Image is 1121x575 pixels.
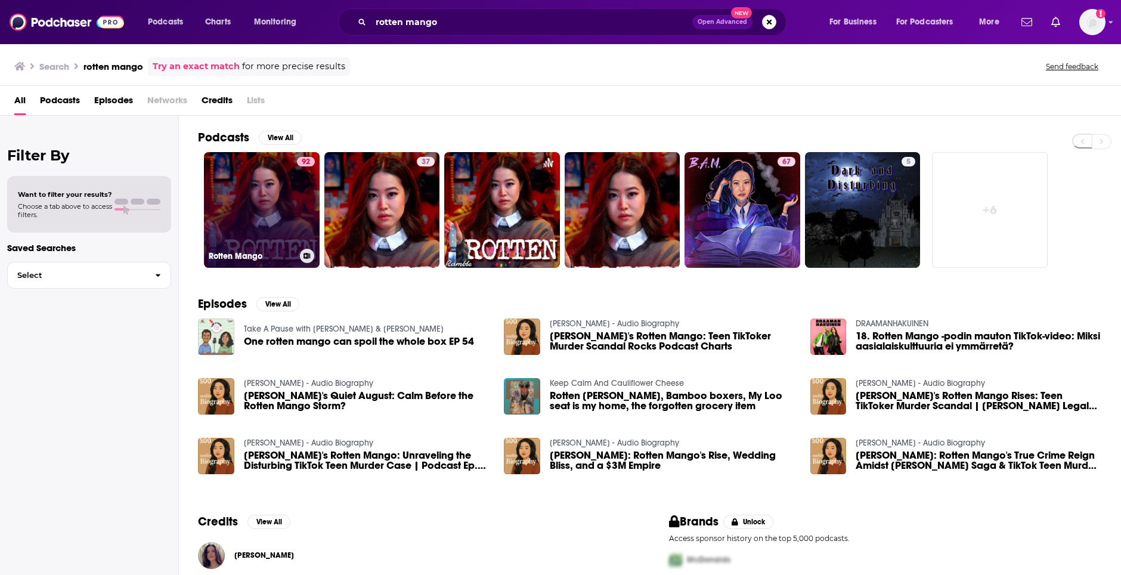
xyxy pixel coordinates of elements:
a: All [14,91,26,115]
span: Lists [247,91,265,115]
img: Podchaser - Follow, Share and Rate Podcasts [10,11,124,33]
button: Select [7,262,171,289]
span: 37 [422,156,430,168]
a: Stephanie Soo's Rotten Mango: Unraveling the Disturbing TikTok Teen Murder Case | Podcast Ep. 27 [198,438,234,474]
img: User Profile [1079,9,1105,35]
span: Networks [147,91,187,115]
span: More [979,14,999,30]
h2: Credits [198,514,238,529]
a: 92Rotten Mango [204,152,320,268]
span: For Podcasters [896,14,953,30]
span: McDonalds [687,555,730,565]
a: Stephanie Soo: Rotten Mango's True Crime Reign Amidst Sean Combs Saga & TikTok Teen Murder Case [856,450,1102,471]
button: View All [259,131,302,145]
span: Want to filter your results? [18,190,112,199]
a: PodcastsView All [198,130,302,145]
a: Show notifications dropdown [1017,12,1037,32]
span: [PERSON_NAME] [234,551,294,560]
a: Stephanie Soo - Audio Biography [244,438,373,448]
input: Search podcasts, credits, & more... [371,13,692,32]
a: Stephanie Soo's Rotten Mango: Unraveling the Disturbing TikTok Teen Murder Case | Podcast Ep. 27 [244,450,490,471]
img: One rotten mango can spoil the whole box EP 54 [198,319,234,355]
h2: Podcasts [198,130,249,145]
span: [PERSON_NAME]'s Rotten Mango: Unraveling the Disturbing TikTok Teen Murder Case | Podcast Ep. 27 [244,450,490,471]
svg: Add a profile image [1096,9,1105,18]
a: 37 [324,152,440,268]
img: Stephanie Soo's Rotten Mango: Teen TikToker Murder Scandal Rocks Podcast Charts [504,319,540,355]
a: Rotten Mango Roulette, Bamboo boxers, My Loo seat is my home, the forgotten grocery item [550,391,796,411]
span: [PERSON_NAME]'s Quiet August: Calm Before the Rotten Mango Storm? [244,391,490,411]
span: [PERSON_NAME]: Rotten Mango's Rise, Wedding Bliss, and a $3M Empire [550,450,796,471]
a: Stephanie Soo - Audio Biography [550,319,679,329]
span: for more precise results [242,60,345,73]
h2: Brands [669,514,719,529]
a: 5 [902,157,915,166]
h3: Rotten Mango [209,251,295,261]
a: Take A Pause with Shweta & Sudeep [244,324,444,334]
a: Stephanie Soo - Audio Biography [244,378,373,388]
span: Episodes [94,91,133,115]
span: Open Advanced [698,19,747,25]
span: For Business [829,14,877,30]
a: 5 [805,152,921,268]
span: Select [8,271,145,279]
span: [PERSON_NAME]'s Rotten Mango: Teen TikToker Murder Scandal Rocks Podcast Charts [550,331,796,351]
a: Stephanie Soo - Audio Biography [856,378,985,388]
a: One rotten mango can spoil the whole box EP 54 [244,336,474,347]
span: Rotten [PERSON_NAME], Bamboo boxers, My Loo seat is my home, the forgotten grocery item [550,391,796,411]
a: CreditsView All [198,514,290,529]
a: 67 [685,152,800,268]
button: open menu [140,13,199,32]
h3: Search [39,61,69,72]
img: Rotten Mango Roulette, Bamboo boxers, My Loo seat is my home, the forgotten grocery item [504,378,540,415]
h2: Episodes [198,296,247,311]
img: 18. Rotten Mango -podin mauton TikTok-video: Miksi aasialaiskulttuuria ei ymmärretä? [810,319,847,355]
a: Show notifications dropdown [1046,12,1065,32]
a: Stephanie Soo: Rotten Mango's Rise, Wedding Bliss, and a $3M Empire [550,450,796,471]
div: Search podcasts, credits, & more... [349,8,798,36]
a: Stephanie Soo [234,551,294,560]
span: Monitoring [254,14,296,30]
h2: Filter By [7,147,171,164]
a: Try an exact match [153,60,240,73]
span: Choose a tab above to access filters. [18,202,112,219]
a: 92 [297,157,315,166]
img: Stephanie Soo [198,542,225,569]
button: Send feedback [1042,61,1102,72]
button: Open AdvancedNew [692,15,753,29]
a: Podcasts [40,91,80,115]
a: Stephanie Soo's Rotten Mango Rises: Teen TikToker Murder Scandal | Diddy Legal Drama Unfolds [856,391,1102,411]
p: Access sponsor history on the top 5,000 podcasts. [669,534,1102,543]
button: open menu [971,13,1014,32]
span: 18. Rotten Mango -podin mauton TikTok-video: Miksi aasialaiskulttuuria ei ymmärretä? [856,331,1102,351]
span: New [731,7,753,18]
button: View All [256,297,299,311]
span: Logged in as itang [1079,9,1105,35]
a: Charts [197,13,238,32]
a: EpisodesView All [198,296,299,311]
img: Stephanie Soo's Rotten Mango Rises: Teen TikToker Murder Scandal | Diddy Legal Drama Unfolds [810,378,847,415]
p: Saved Searches [7,242,171,254]
a: 37 [417,157,435,166]
button: Unlock [723,515,774,529]
span: Podcasts [148,14,183,30]
button: open menu [821,13,891,32]
a: Credits [202,91,233,115]
h3: rotten mango [83,61,143,72]
span: [PERSON_NAME]: Rotten Mango's True Crime Reign Amidst [PERSON_NAME] Saga & TikTok Teen Murder Case [856,450,1102,471]
a: +6 [932,152,1048,268]
img: Stephanie Soo: Rotten Mango's Rise, Wedding Bliss, and a $3M Empire [504,438,540,474]
a: Stephanie Soo's Quiet August: Calm Before the Rotten Mango Storm? [198,378,234,415]
button: Stephanie SooStephanie Soo [198,536,631,574]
